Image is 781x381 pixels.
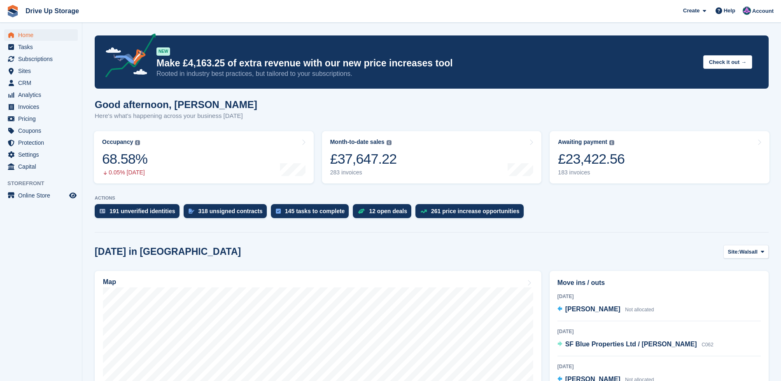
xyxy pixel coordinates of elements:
div: Occupancy [102,139,133,146]
span: Site: [728,248,739,256]
a: menu [4,101,78,113]
span: Create [683,7,699,15]
span: Storefront [7,179,82,188]
a: SF Blue Properties Ltd / [PERSON_NAME] C062 [557,339,713,350]
span: CRM [18,77,68,89]
a: 261 price increase opportunities [415,204,528,222]
img: verify_identity-adf6edd0f0f0b5bbfe63781bf79b02c33cf7c696d77639b501bdc392416b5a36.svg [100,209,105,214]
div: 183 invoices [558,169,625,176]
div: Month-to-date sales [330,139,385,146]
p: Here's what's happening across your business [DATE] [95,111,257,121]
span: SF Blue Properties Ltd / [PERSON_NAME] [565,341,697,348]
h2: [DATE] in [GEOGRAPHIC_DATA] [95,246,241,257]
a: Drive Up Storage [22,4,82,18]
h2: Map [103,278,116,286]
a: menu [4,190,78,201]
span: Walsall [739,248,758,256]
div: NEW [156,47,170,56]
div: 12 open deals [369,208,407,214]
a: menu [4,65,78,77]
div: £37,647.22 [330,151,397,167]
span: C062 [702,342,713,348]
button: Site: Walsall [723,245,769,259]
a: menu [4,113,78,125]
img: Andy [743,7,751,15]
h2: Move ins / outs [557,278,761,288]
div: [DATE] [557,328,761,335]
a: 12 open deals [353,204,415,222]
a: menu [4,137,78,148]
img: price-adjustments-announcement-icon-8257ccfd72463d97f412b2fc003d46551f7dbcb40ab6d574587a9cd5c0d94... [98,33,156,80]
a: menu [4,161,78,172]
div: [DATE] [557,293,761,300]
a: 318 unsigned contracts [184,204,271,222]
a: menu [4,53,78,65]
p: Make £4,163.25 of extra revenue with our new price increases tool [156,57,697,69]
a: 145 tasks to complete [271,204,353,222]
div: [DATE] [557,363,761,370]
span: Sites [18,65,68,77]
a: Month-to-date sales £37,647.22 283 invoices [322,131,542,183]
p: ACTIONS [95,195,769,201]
div: Awaiting payment [558,139,607,146]
span: Capital [18,161,68,172]
img: price_increase_opportunities-93ffe204e8149a01c8c9dc8f82e8f89637d9d84a8eef4429ea346261dce0b2c0.svg [420,209,427,213]
div: 68.58% [102,151,147,167]
div: 0.05% [DATE] [102,169,147,176]
img: stora-icon-8386f47178a22dfd0bd8f6a31ec36ba5ce8667c1dd55bd0f319d3a0aa187defe.svg [7,5,19,17]
img: task-75834270c22a3079a89374b754ae025e5fb1db73e45f91037f5363f120a921f8.svg [276,209,281,214]
a: menu [4,125,78,136]
div: 318 unsigned contracts [198,208,263,214]
a: menu [4,41,78,53]
a: 191 unverified identities [95,204,184,222]
span: Account [752,7,774,15]
button: Check it out → [703,55,752,69]
span: Tasks [18,41,68,53]
span: Online Store [18,190,68,201]
a: menu [4,89,78,101]
div: 145 tasks to complete [285,208,345,214]
img: deal-1b604bf984904fb50ccaf53a9ad4b4a5d6e5aea283cecdc64d6e3604feb123c2.svg [358,208,365,214]
span: [PERSON_NAME] [565,306,620,313]
span: Analytics [18,89,68,101]
img: icon-info-grey-7440780725fd019a000dd9b08b2336e03edf1995a4989e88bcd33f0948082b44.svg [609,140,614,145]
img: icon-info-grey-7440780725fd019a000dd9b08b2336e03edf1995a4989e88bcd33f0948082b44.svg [135,140,140,145]
a: menu [4,29,78,41]
a: Occupancy 68.58% 0.05% [DATE] [94,131,314,183]
span: Coupons [18,125,68,136]
span: Help [724,7,735,15]
span: Pricing [18,113,68,125]
p: Rooted in industry best practices, but tailored to your subscriptions. [156,69,697,78]
a: [PERSON_NAME] Not allocated [557,304,654,315]
span: Settings [18,149,68,160]
div: 261 price increase opportunities [431,208,520,214]
span: Protection [18,137,68,148]
a: menu [4,77,78,89]
span: Home [18,29,68,41]
a: menu [4,149,78,160]
h1: Good afternoon, [PERSON_NAME] [95,99,257,110]
div: 191 unverified identities [110,208,175,214]
div: 283 invoices [330,169,397,176]
img: contract_signature_icon-13c848040528278c33f63329250d36e43548de30e8caae1d1a13099fd9432cc5.svg [189,209,194,214]
img: icon-info-grey-7440780725fd019a000dd9b08b2336e03edf1995a4989e88bcd33f0948082b44.svg [387,140,392,145]
a: Awaiting payment £23,422.56 183 invoices [550,131,769,183]
span: Subscriptions [18,53,68,65]
span: Invoices [18,101,68,113]
span: Not allocated [625,307,654,313]
a: Preview store [68,190,78,200]
div: £23,422.56 [558,151,625,167]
